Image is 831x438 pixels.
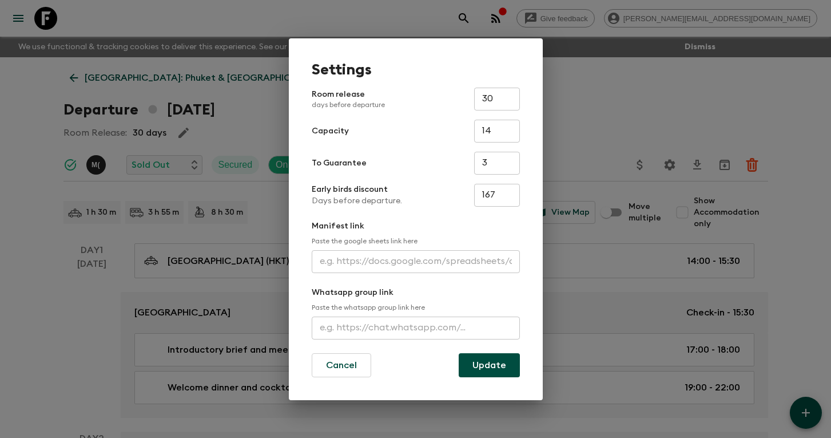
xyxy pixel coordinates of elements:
[312,250,520,273] input: e.g. https://docs.google.com/spreadsheets/d/1P7Zz9v8J0vXy1Q/edit#gid=0
[474,184,520,207] input: e.g. 180
[474,152,520,175] input: e.g. 4
[312,195,402,207] p: Days before departure.
[312,125,349,137] p: Capacity
[312,61,520,78] h1: Settings
[312,184,402,195] p: Early birds discount
[312,317,520,340] input: e.g. https://chat.whatsapp.com/...
[312,303,520,312] p: Paste the whatsapp group link here
[312,89,385,109] p: Room release
[474,120,520,143] input: e.g. 14
[312,353,371,377] button: Cancel
[474,88,520,111] input: e.g. 30
[312,100,385,109] p: days before departure
[312,287,520,298] p: Whatsapp group link
[459,353,520,377] button: Update
[312,157,367,169] p: To Guarantee
[312,236,520,246] p: Paste the google sheets link here
[312,220,520,232] p: Manifest link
